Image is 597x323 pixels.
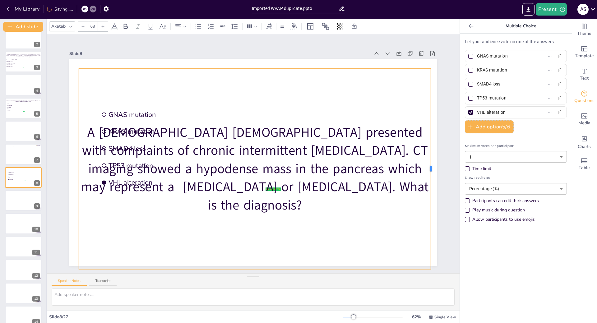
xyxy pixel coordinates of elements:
[572,153,597,175] div: Add a table
[572,131,597,153] div: Add charts and graphs
[477,52,535,61] input: Option 1
[7,105,25,106] span: KRAS mutation
[7,66,24,67] span: [MEDICAL_DATA]
[465,39,567,45] p: Let your audience vote on one of the answers
[5,75,42,95] div: 4
[572,86,597,108] div: Get real-time input from your audience
[34,203,40,209] div: 9
[578,143,591,150] span: Charts
[245,21,259,31] div: Column Count
[578,120,590,127] span: Media
[32,296,40,302] div: 13
[7,59,24,60] span: Invasive ductal [MEDICAL_DATA]
[465,183,567,195] div: Percentage (%)
[465,198,539,204] div: Participants can edit their answers
[34,134,40,140] div: 6
[34,111,40,117] div: 5
[5,283,42,303] div: 13
[7,61,24,62] span: [MEDICAL_DATA]
[572,41,597,63] div: Add ready made slides
[34,180,40,186] div: 8
[572,19,597,41] div: Change the overall theme
[472,207,525,213] div: Play music during question
[279,21,286,31] div: Border settings
[7,104,25,104] span: GNAS mutation
[49,314,343,320] div: Slide 8 / 27
[476,19,566,34] p: Multiple Choice
[6,99,41,102] p: Resection shows a serous [MEDICAL_DATA] of the pancreas. Which of the following genes is most com...
[580,75,589,82] span: Text
[32,227,40,232] div: 10
[7,64,24,65] span: [MEDICAL_DATA]
[477,108,535,117] input: Option 5
[472,198,539,204] div: Participants can edit their answers
[5,144,42,164] div: 7
[322,23,329,30] span: Position
[9,176,26,177] span: SMAD4 loss
[5,4,42,14] button: My Library
[579,164,590,171] span: Table
[32,250,40,255] div: 11
[9,172,26,173] span: GNAS mutation
[577,30,591,37] span: Theme
[69,51,370,57] div: Slide 8
[522,3,535,16] button: Export to PowerPoint
[465,143,567,149] span: Maximum votes per participant
[89,279,117,286] button: Transcript
[472,166,491,172] div: Time limit
[577,3,589,16] button: A S
[34,88,40,94] div: 4
[79,123,431,215] p: A [DEMOGRAPHIC_DATA] [DEMOGRAPHIC_DATA] presented with complaints of chronic intermittent [MEDICA...
[5,213,42,234] div: 10
[5,98,42,118] div: 5
[434,315,456,320] span: Single View
[5,167,42,188] div: 8
[409,314,424,320] div: 62 %
[34,42,40,47] div: 2
[7,107,25,108] span: SMAD4 loss
[575,53,594,59] span: Template
[7,110,25,111] span: VHL alteration
[5,237,42,257] div: 11
[465,175,567,180] span: Show results as
[472,216,535,223] div: Allow participants to use emojis
[5,190,42,211] div: 9
[9,174,26,175] span: KRAS mutation
[5,28,42,49] div: 2
[9,177,26,178] span: TP53 mutation
[577,4,589,15] div: A S
[34,157,40,163] div: 7
[536,3,567,16] button: Present
[477,80,535,89] input: Option 3
[305,21,315,31] div: Layout
[5,260,42,280] div: 12
[50,22,67,30] div: Akatab
[465,151,567,163] div: 1
[3,22,43,32] button: Add slide
[5,52,42,72] div: 3
[477,94,535,103] input: Option 4
[572,108,597,131] div: Add images, graphics, shapes or video
[477,66,535,75] input: Option 2
[465,166,567,172] div: Time limit
[32,273,40,279] div: 12
[264,21,274,31] div: Text effects
[52,279,87,286] button: Speaker Notes
[465,120,514,133] button: Add option5/6
[465,216,535,223] div: Allow participants to use emojis
[6,54,41,57] p: A [DEMOGRAPHIC_DATA] woman who experienced weight loss and abdominal pain. Imaging revealed an an...
[9,179,26,180] span: VHL alteration
[289,23,299,30] div: Background color
[34,65,40,70] div: 3
[5,121,42,141] div: 6
[465,207,525,213] div: Play music during question
[47,6,73,12] div: Saving......
[572,63,597,86] div: Add text boxes
[574,97,595,104] span: Questions
[252,4,339,13] input: Insert title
